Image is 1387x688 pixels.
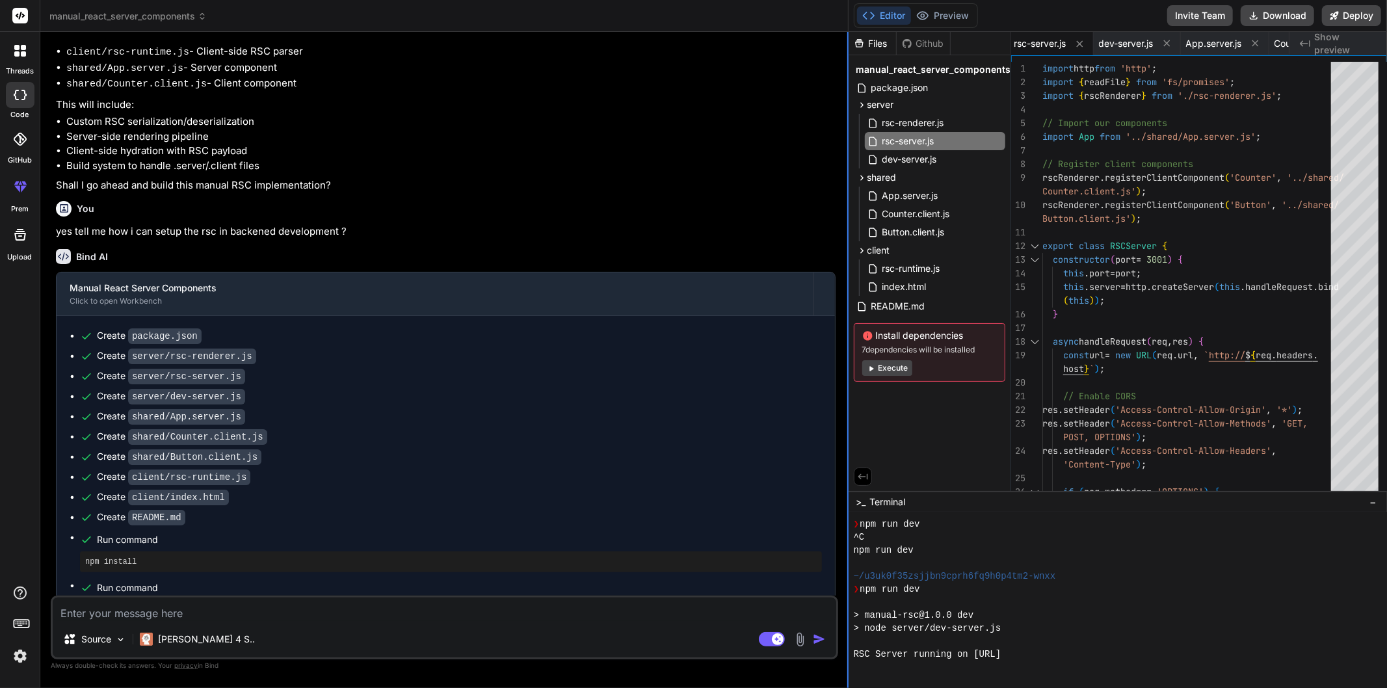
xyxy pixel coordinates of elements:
[1256,349,1271,361] span: req
[1042,131,1074,142] span: import
[1042,445,1058,456] span: res
[1266,404,1271,416] span: ,
[56,224,836,239] p: yes tell me how i can setup the rsc in backened development ?
[1089,281,1120,293] span: server
[881,115,945,131] span: rsc-renderer.js
[49,10,207,23] span: manual_react_server_components
[1209,349,1245,361] span: http://
[1011,280,1025,294] div: 15
[813,633,826,646] img: icon
[1275,37,1342,50] span: Counter.client.js
[867,98,894,111] span: server
[1079,76,1084,88] span: {
[128,449,261,465] code: shared/Button.client.js
[881,224,946,240] span: Button.client.js
[66,44,836,60] li: - Client-side RSC parser
[1110,254,1115,265] span: (
[1276,349,1313,361] span: headers
[881,188,940,204] span: App.server.js
[1042,185,1136,197] span: Counter.client.js'
[862,360,912,376] button: Execute
[1245,281,1313,293] span: handleRequest
[1110,417,1115,429] span: (
[1120,62,1152,74] span: 'http'
[66,31,183,42] code: server/rsc-server.js
[1162,76,1230,88] span: 'fs/promises'
[97,329,202,343] div: Create
[1115,267,1136,279] span: port
[1152,281,1214,293] span: createServer
[881,133,936,149] span: rsc-server.js
[1063,267,1084,279] span: this
[97,581,822,594] span: Run command
[1287,172,1344,183] span: '../shared/
[1084,90,1141,101] span: rscRenderer
[1105,349,1110,361] span: =
[1167,5,1233,26] button: Invite Team
[8,252,33,263] label: Upload
[1063,295,1068,306] span: (
[1094,363,1100,375] span: )
[140,633,153,646] img: Claude 4 Sonnet
[1136,254,1141,265] span: =
[1256,131,1261,142] span: ;
[1079,240,1105,252] span: class
[1053,336,1079,347] span: async
[1204,349,1209,361] span: `
[1141,458,1146,470] span: ;
[1011,471,1025,485] div: 25
[854,531,865,544] span: ^C
[1105,486,1136,497] span: method
[793,632,808,647] img: attachment
[881,261,942,276] span: rsc-runtime.js
[867,244,890,257] span: client
[1100,486,1105,497] span: .
[1136,458,1141,470] span: )
[1141,431,1146,443] span: ;
[1011,226,1025,239] div: 11
[1011,239,1025,253] div: 12
[1193,349,1198,361] span: ,
[1014,37,1066,50] span: rsc-server.js
[1068,295,1089,306] span: this
[862,345,997,355] span: 7 dependencies will be installed
[1152,336,1167,347] span: req
[881,152,938,167] span: dev-server.js
[1053,254,1110,265] span: constructor
[128,429,267,445] code: shared/Counter.client.js
[1084,76,1126,88] span: readFile
[1011,321,1025,335] div: 17
[1042,199,1100,211] span: rscRenderer
[1282,417,1308,429] span: 'GET,
[1105,199,1224,211] span: registerClientComponent
[1011,198,1025,212] div: 10
[1011,403,1025,417] div: 22
[1011,75,1025,89] div: 2
[911,7,975,25] button: Preview
[1089,267,1110,279] span: port
[1011,103,1025,116] div: 4
[1136,486,1152,497] span: ===
[1027,485,1044,499] div: Click to collapse the range.
[1276,172,1282,183] span: ,
[1167,254,1172,265] span: )
[1063,363,1084,375] span: host
[128,409,245,425] code: shared/App.server.js
[854,518,860,531] span: ❯
[854,622,1001,635] span: > node server/dev-server.js
[1011,157,1025,171] div: 8
[1011,308,1025,321] div: 16
[128,369,245,384] code: server/rsc-server.js
[1120,281,1126,293] span: =
[1042,90,1074,101] span: import
[862,329,997,342] span: Install dependencies
[1110,404,1115,416] span: (
[1162,240,1167,252] span: {
[1063,404,1110,416] span: setHeader
[1136,185,1141,197] span: )
[1094,295,1100,306] span: )
[1178,90,1276,101] span: './rsc-renderer.js'
[1115,404,1266,416] span: 'Access-Control-Allow-Origin'
[1058,404,1063,416] span: .
[1146,281,1152,293] span: .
